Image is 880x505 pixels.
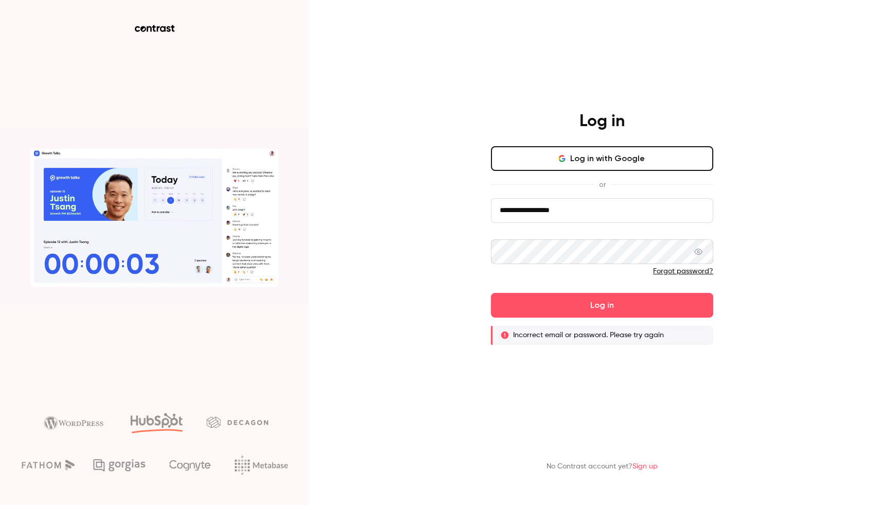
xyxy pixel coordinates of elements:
[491,146,713,171] button: Log in with Google
[653,268,713,275] a: Forgot password?
[547,461,658,472] p: No Contrast account yet?
[579,111,625,132] h4: Log in
[632,463,658,470] a: Sign up
[513,330,664,340] p: Incorrect email or password. Please try again
[491,293,713,318] button: Log in
[206,416,268,428] img: decagon
[594,179,611,190] span: or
